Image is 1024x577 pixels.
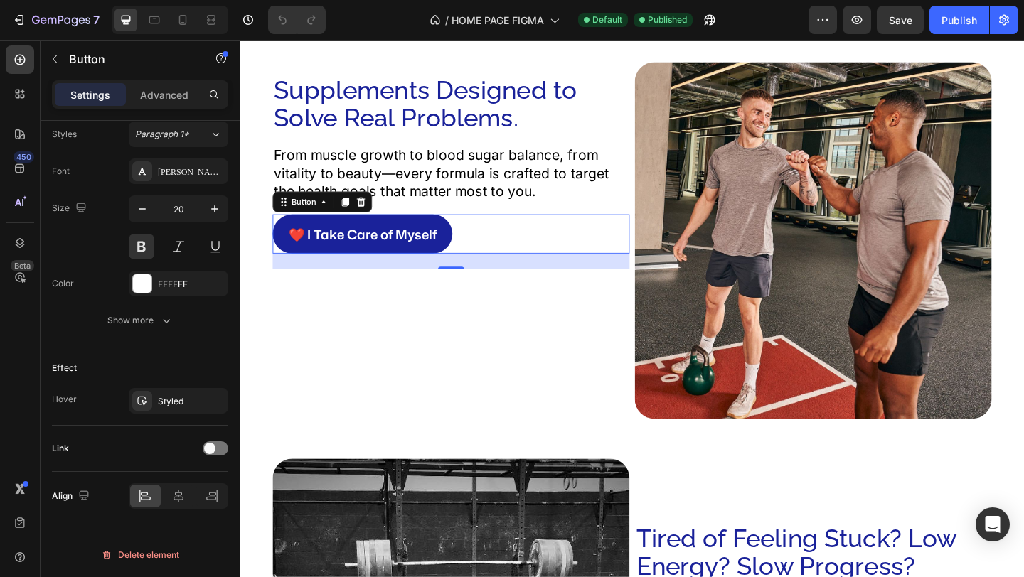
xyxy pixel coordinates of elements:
button: Show more [52,308,228,333]
span: Save [889,14,912,26]
span: Default [592,14,622,26]
img: 2fa40a0aab08148d8fdb487febaccb4c.jpg [430,24,818,412]
button: 7 [6,6,106,34]
div: 450 [14,151,34,163]
div: Styles [52,128,77,141]
div: Show more [107,313,174,328]
div: Styled [158,395,225,408]
span: Paragraph 1* [135,128,189,141]
button: Paragraph 1* [129,122,228,147]
span: / [445,13,449,28]
span: Published [648,14,687,26]
p: 7 [93,11,100,28]
span: HOME PAGE FIGMA [452,13,544,28]
div: Open Intercom Messenger [976,507,1010,541]
div: Font [52,165,70,178]
div: FFFFFF [158,278,225,291]
div: Color [52,277,74,290]
div: Delete element [101,546,179,563]
p: Advanced [140,87,188,102]
div: Align [52,487,92,506]
button: Publish [929,6,989,34]
iframe: Design area [240,40,1024,577]
p: Settings [70,87,110,102]
div: Effect [52,362,77,374]
div: Publish [942,13,977,28]
div: Undo/Redo [268,6,326,34]
div: Size [52,199,90,218]
p: Button [69,50,190,68]
button: Save [877,6,924,34]
div: Beta [11,260,34,271]
button: Delete element [52,544,228,566]
div: [PERSON_NAME] [158,166,225,178]
div: Hover [52,393,77,406]
div: Link [52,442,69,455]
